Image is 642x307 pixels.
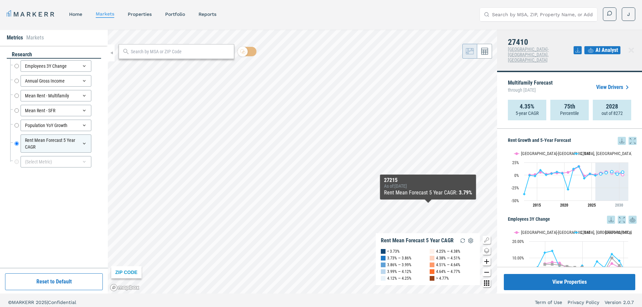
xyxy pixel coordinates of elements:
svg: Interactive chart [508,145,632,212]
path: Saturday, 14 Dec, 19:00, 4.33. 27410. [536,266,539,269]
span: MARKERR [12,300,36,305]
div: 3.86% — 3.99% [387,262,411,268]
path: Saturday, 29 Aug, 20:00, 9.76. 27410. [539,169,542,172]
path: Saturday, 29 Aug, 20:00, -28.13. 27410. [567,188,570,191]
button: Show Greensboro-High Point, NC [514,151,567,156]
path: Tuesday, 29 Aug, 20:00, 3.01. 27410. [550,172,553,175]
text: 10.00% [512,256,524,260]
div: Mean Rent - Multifamily [21,90,91,101]
canvas: Map [108,30,497,294]
div: ZIP CODE [111,266,142,278]
input: Search by MSA, ZIP, Property Name, or Address [492,8,593,21]
span: Confidential [48,300,76,305]
button: AI Analyst [584,46,620,54]
img: Settings [467,237,475,245]
h5: Rent Growth and 5-Year Forecast [508,137,637,145]
div: < 3.73% [387,248,400,255]
button: Other options map button [483,279,491,287]
div: Rent Mean Forecast 5 Year CAGR [381,237,454,244]
a: properties [128,11,152,17]
div: 4.25% — 4.38% [436,248,460,255]
strong: 4.35% [520,103,534,110]
strong: 75th [564,103,575,110]
div: 4.38% — 4.51% [436,255,460,262]
a: markets [96,11,114,17]
div: Map Tooltip Content [384,177,472,197]
div: research [7,51,101,59]
h5: Employees 3Y Change [508,216,637,224]
div: 4.64% — 4.77% [436,268,460,275]
a: Mapbox logo [110,284,140,291]
a: MARKERR [7,9,56,19]
span: AI Analyst [595,46,618,54]
button: Change style map button [483,247,491,255]
path: Thursday, 14 Dec, 19:00, 4.88. USA. [566,265,569,268]
text: 0% [514,173,519,178]
path: Thursday, 29 Aug, 20:00, -0.61. 27410. [528,174,531,177]
span: [GEOGRAPHIC_DATA]-[GEOGRAPHIC_DATA], [GEOGRAPHIC_DATA] [508,47,549,63]
a: Privacy Policy [568,299,599,306]
path: Monday, 29 Aug, 20:00, 0.37. 27410. [545,174,548,176]
tspan: 2025 [588,203,596,208]
h4: 27410 [508,38,574,47]
path: Wednesday, 14 Dec, 19:00, 5.66. USA. [558,264,561,267]
path: Monday, 29 Aug, 20:00, 17.13. 27410. [578,165,580,168]
div: (Select Metric) [21,156,91,167]
g: 27410, line 4 of 4 with 5 data points. [600,170,624,175]
path: Sunday, 29 Aug, 20:00, 12.24. 27410. [572,167,575,170]
span: 2025 | [36,300,48,305]
button: Show 27410 [574,230,591,235]
button: View Properties [504,274,635,290]
button: Zoom in map button [483,257,491,266]
div: Rent Growth and 5-Year Forecast. Highcharts interactive chart. [508,145,637,212]
div: Employees 3Y Change [21,60,91,72]
div: Population YoY Growth [21,120,91,131]
span: © [8,300,12,305]
span: through [DATE] [508,86,553,94]
p: Percentile [560,110,579,117]
a: View Drivers [596,83,631,91]
div: 27215 [384,177,472,183]
a: Portfolio [165,11,185,17]
li: Metrics [7,34,23,42]
tspan: 2020 [560,203,568,208]
text: 20.00% [512,239,524,244]
path: Sunday, 29 Aug, 20:00, 4.69. 27410. [605,171,608,174]
button: Zoom out map button [483,268,491,276]
path: Thursday, 29 Aug, 20:00, 2.61. 27410. [589,173,591,175]
a: reports [198,11,216,17]
li: Markets [26,34,44,42]
b: 3.79% [459,189,472,196]
path: Wednesday, 29 Aug, 20:00, 2.04. 27410. [616,173,619,175]
tspan: 2030 [615,203,623,208]
div: Rent Mean Forecast 5 Year CAGR : [384,189,472,197]
div: 3.99% — 4.12% [387,268,411,275]
div: Rent Mean Forecast 5 Year CAGR [21,134,91,153]
button: Show Greensboro-High Point, NC [514,230,567,235]
text: -50% [511,198,519,203]
path: Saturday, 14 Dec, 19:00, 5.47. USA. [618,264,621,267]
div: > 4.77% [436,275,449,282]
div: 3.73% — 3.86% [387,255,411,262]
p: 5-year CAGR [516,110,539,117]
path: Monday, 14 Dec, 19:00, 6.16. USA. [551,263,554,266]
div: Annual Gross Income [21,75,91,87]
button: J [622,7,635,21]
path: Monday, 14 Dec, 19:00, 14.24. 27410. [551,249,554,252]
path: Sunday, 14 Dec, 19:00, 6.09. USA. [544,263,546,266]
a: home [69,11,82,17]
path: Thursday, 14 Dec, 19:00, 12.31. 27410. [611,253,613,255]
div: As of : [DATE] [384,183,472,189]
path: Sunday, 14 Dec, 19:00, 13.17. 27410. [544,251,546,254]
text: [GEOGRAPHIC_DATA] [605,230,641,235]
path: Thursday, 29 Aug, 20:00, 3.61. 27410. [561,172,564,175]
input: Search by MSA or ZIP Code [131,48,231,55]
path: Tuesday, 14 Dec, 19:00, 7.89. 27410. [596,260,599,263]
path: Wednesday, 29 Aug, 20:00, -37.41. 27410. [523,193,526,195]
path: Thursday, 14 Dec, 19:00, 9.94. USA. [611,256,613,259]
path: Friday, 14 Dec, 19:00, 4.33. USA. [574,266,576,269]
button: Show USA [598,230,612,235]
button: Reset to Default [5,273,103,290]
p: Multifamily Forecast [508,80,553,94]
